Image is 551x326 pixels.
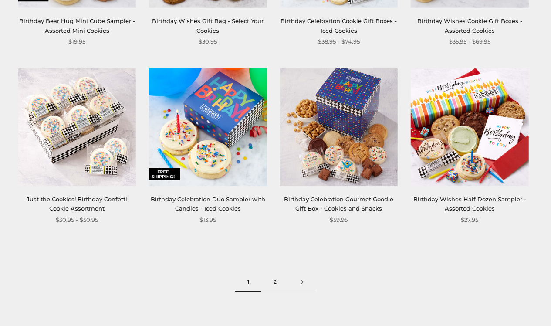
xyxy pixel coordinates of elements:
[56,215,98,224] span: $30.95 - $50.95
[151,196,265,212] a: Birthday Celebration Duo Sampler with Candles - Iced Cookies
[280,68,398,186] img: Birthday Celebration Gourmet Goodie Gift Box - Cookies and Snacks
[18,68,136,186] img: Just the Cookies! Birthday Confetti Cookie Assortment
[289,272,316,292] a: Next page
[261,272,289,292] a: 2
[235,272,261,292] span: 1
[284,196,393,212] a: Birthday Celebration Gourmet Goodie Gift Box - Cookies and Snacks
[199,37,217,46] span: $30.95
[413,196,526,212] a: Birthday Wishes Half Dozen Sampler - Assorted Cookies
[149,68,267,186] img: Birthday Celebration Duo Sampler with Candles - Iced Cookies
[281,17,397,34] a: Birthday Celebration Cookie Gift Boxes - Iced Cookies
[449,37,490,46] span: $35.95 - $69.95
[68,37,85,46] span: $19.95
[7,293,90,319] iframe: Sign Up via Text for Offers
[19,17,135,34] a: Birthday Bear Hug Mini Cube Sampler - Assorted Mini Cookies
[152,17,264,34] a: Birthday Wishes Gift Bag - Select Your Cookies
[27,196,127,212] a: Just the Cookies! Birthday Confetti Cookie Assortment
[417,17,522,34] a: Birthday Wishes Cookie Gift Boxes - Assorted Cookies
[330,215,348,224] span: $59.95
[199,215,216,224] span: $13.95
[411,68,528,186] img: Birthday Wishes Half Dozen Sampler - Assorted Cookies
[461,215,478,224] span: $27.95
[318,37,360,46] span: $38.95 - $74.95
